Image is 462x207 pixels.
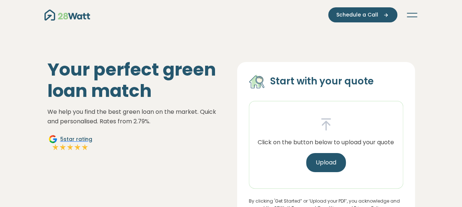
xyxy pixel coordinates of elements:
p: We help you find the best green loan on the market. Quick and personalised. Rates from 2.79%. [47,107,225,126]
img: Full star [81,144,89,151]
h1: Your perfect green loan match [47,59,225,101]
img: Full star [52,144,59,151]
img: 28Watt [44,10,90,21]
span: 5 star rating [60,135,92,143]
button: Upload [306,153,346,172]
img: Full star [74,144,81,151]
h4: Start with your quote [270,75,374,88]
img: Google [49,135,57,144]
img: Full star [67,144,74,151]
span: Schedule a Call [336,11,378,19]
a: Google5star ratingFull starFull starFull starFull starFull star [47,135,93,152]
button: Toggle navigation [406,11,418,19]
img: Full star [59,144,67,151]
p: Click on the button below to upload your quote [258,138,394,147]
button: Schedule a Call [328,7,397,22]
nav: Main navigation [44,7,418,22]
